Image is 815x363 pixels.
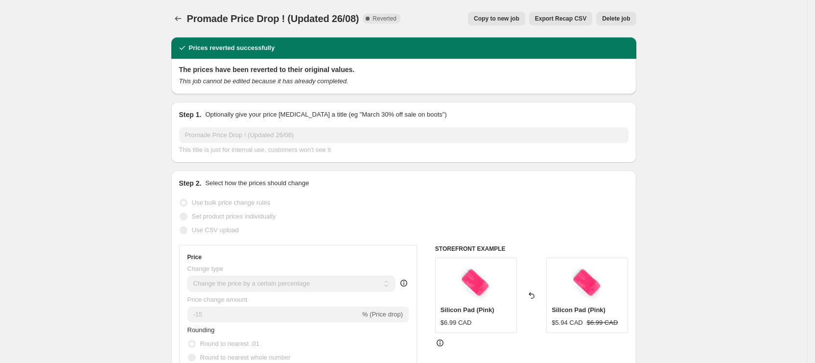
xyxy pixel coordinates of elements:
[441,306,494,314] span: Silicon Pad (Pink)
[187,307,360,322] input: -15
[192,226,239,234] span: Use CSV upload
[435,245,629,253] h6: STOREFRONT EXAMPLE
[189,43,275,53] h2: Prices reverted successfully
[552,319,583,326] span: $5.94 CAD
[529,12,592,25] button: Export Recap CSV
[552,306,605,314] span: Silicon Pad (Pink)
[179,146,331,153] span: This title is just for internal use, customers won't see it
[187,265,224,272] span: Change type
[187,253,202,261] h3: Price
[474,15,519,23] span: Copy to new job
[441,319,472,326] span: $6.99 CAD
[205,178,309,188] p: Select how the prices should change
[568,263,607,302] img: Siliconpads_8d5a3f48-c2ed-46bf-8155-80ae15a297d7_80x.jpg
[373,15,396,23] span: Reverted
[179,110,202,120] h2: Step 1.
[179,178,202,188] h2: Step 2.
[187,13,359,24] span: Promade Price Drop ! (Updated 26/08)
[187,326,215,334] span: Rounding
[192,213,276,220] span: Set product prices individually
[200,354,291,361] span: Round to nearest whole number
[399,278,409,288] div: help
[179,65,629,74] h2: The prices have been reverted to their original values.
[587,319,618,326] span: $6.99 CAD
[596,12,636,25] button: Delete job
[602,15,630,23] span: Delete job
[192,199,270,206] span: Use bulk price change rules
[200,340,259,347] span: Round to nearest .01
[179,77,349,85] i: This job cannot be edited because it has already completed.
[179,127,629,143] input: 30% off holiday sale
[171,12,185,25] button: Price change jobs
[205,110,446,120] p: Optionally give your price [MEDICAL_DATA] a title (eg "March 30% off sale on boots")
[468,12,525,25] button: Copy to new job
[362,311,403,318] span: % (Price drop)
[535,15,586,23] span: Export Recap CSV
[187,296,248,303] span: Price change amount
[456,263,495,302] img: Siliconpads_8d5a3f48-c2ed-46bf-8155-80ae15a297d7_80x.jpg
